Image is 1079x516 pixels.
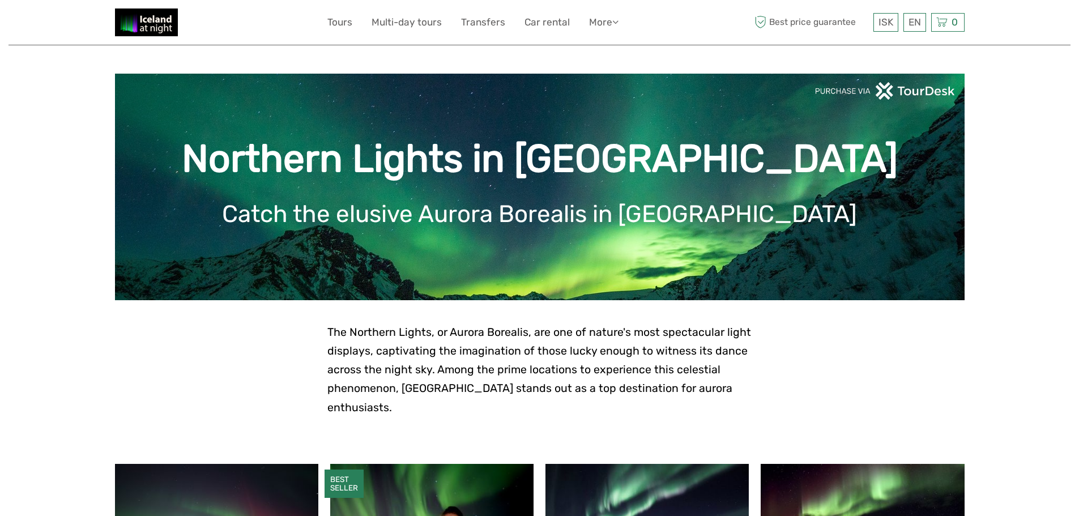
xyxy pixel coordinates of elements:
a: Car rental [524,14,570,31]
div: EN [903,13,926,32]
img: PurchaseViaTourDeskwhite.png [814,82,956,100]
a: Tours [327,14,352,31]
a: Transfers [461,14,505,31]
span: 0 [950,16,959,28]
span: The Northern Lights, or Aurora Borealis, are one of nature's most spectacular light displays, cap... [327,326,751,414]
h1: Catch the elusive Aurora Borealis in [GEOGRAPHIC_DATA] [132,200,948,228]
span: ISK [878,16,893,28]
a: Multi-day tours [372,14,442,31]
h1: Northern Lights in [GEOGRAPHIC_DATA] [132,136,948,182]
img: 2375-0893e409-a1bb-4841-adb0-b7e32975a913_logo_small.jpg [115,8,178,36]
div: BEST SELLER [325,470,364,498]
span: Best price guarantee [752,13,871,32]
a: More [589,14,619,31]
